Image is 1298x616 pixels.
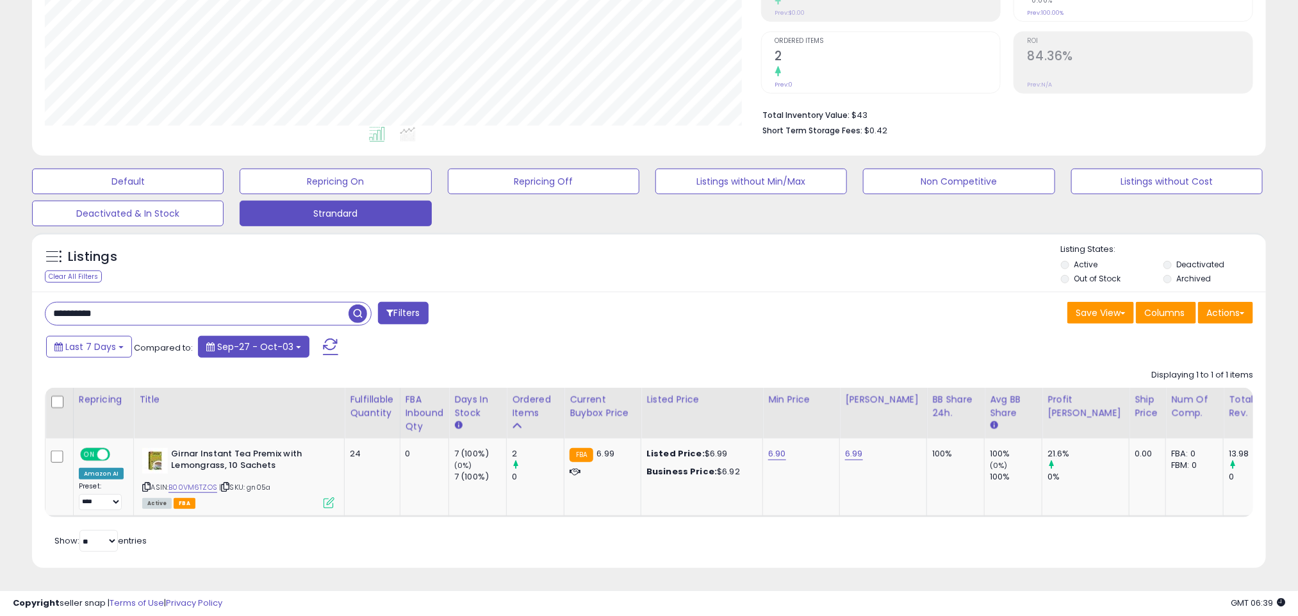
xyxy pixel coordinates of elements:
div: 21.6% [1047,448,1129,460]
div: Amazon AI [79,468,124,479]
div: Title [139,393,339,406]
img: 41uLJDfPZqL._SL40_.jpg [142,448,168,474]
button: Deactivated & In Stock [32,201,224,226]
a: 6.99 [845,447,863,460]
div: Preset: [79,482,124,510]
button: Save View [1067,302,1134,324]
span: 2025-10-11 06:39 GMT [1231,597,1285,609]
span: ROI [1028,38,1253,45]
div: Min Price [768,393,834,406]
div: 0 [512,471,564,483]
small: Prev: 100.00% [1028,9,1064,17]
button: Repricing Off [448,169,639,194]
label: Deactivated [1176,259,1224,270]
div: FBA inbound Qty [406,393,444,433]
a: Privacy Policy [166,597,222,609]
small: (0%) [454,460,472,470]
div: 2 [512,448,564,460]
small: (0%) [990,460,1008,470]
span: ON [81,449,97,460]
small: Prev: N/A [1028,81,1053,88]
button: Columns [1136,302,1196,324]
small: Avg BB Share. [990,420,998,431]
div: Listed Price [646,393,757,406]
div: Ship Price [1135,393,1160,420]
b: Girnar Instant Tea Premix with Lemongrass, 10 Sachets [171,448,327,475]
a: B00VM6TZOS [168,482,217,493]
div: ASIN: [142,448,334,508]
button: Filters [378,302,428,324]
button: Repricing On [240,169,431,194]
div: FBM: 0 [1171,460,1213,471]
div: Total Rev. [1229,393,1276,420]
button: Default [32,169,224,194]
button: Last 7 Days [46,336,132,358]
h2: 2 [775,49,1000,66]
span: Sep-27 - Oct-03 [217,340,293,353]
div: $6.99 [646,448,753,460]
div: Repricing [79,393,128,406]
div: Num of Comp. [1171,393,1218,420]
span: $0.42 [865,124,888,137]
label: Out of Stock [1074,273,1121,284]
div: 100% [932,448,974,460]
h2: 84.36% [1028,49,1253,66]
div: 0% [1047,471,1129,483]
span: | SKU: gn05a [219,482,270,492]
span: Ordered Items [775,38,1000,45]
b: Listed Price: [646,447,705,460]
strong: Copyright [13,597,60,609]
span: Columns [1144,306,1185,319]
div: 24 [350,448,390,460]
div: Clear All Filters [45,271,102,283]
div: Ordered Items [512,393,559,420]
button: Strandard [240,201,431,226]
h5: Listings [68,248,117,266]
span: FBA [174,498,195,509]
div: 7 (100%) [454,448,506,460]
span: Show: entries [54,535,147,547]
a: 6.90 [768,447,786,460]
span: Compared to: [134,342,193,354]
small: Prev: 0 [775,81,793,88]
div: BB Share 24h. [932,393,979,420]
button: Listings without Min/Max [655,169,847,194]
div: Displaying 1 to 1 of 1 items [1151,369,1253,381]
div: $6.92 [646,466,753,478]
small: Prev: $0.00 [775,9,805,17]
button: Sep-27 - Oct-03 [198,336,309,358]
p: Listing States: [1061,244,1266,256]
div: Avg BB Share [990,393,1037,420]
button: Non Competitive [863,169,1055,194]
label: Archived [1176,273,1211,284]
b: Short Term Storage Fees: [763,125,863,136]
div: 100% [990,471,1042,483]
span: All listings currently available for purchase on Amazon [142,498,172,509]
button: Actions [1198,302,1253,324]
span: OFF [108,449,129,460]
small: FBA [570,448,593,462]
button: Listings without Cost [1071,169,1263,194]
b: Business Price: [646,465,717,478]
div: Days In Stock [454,393,501,420]
b: Total Inventory Value: [763,110,850,121]
li: $43 [763,106,1244,122]
div: 0 [406,448,440,460]
div: 0.00 [1135,448,1156,460]
div: 7 (100%) [454,471,506,483]
div: Profit [PERSON_NAME] [1047,393,1124,420]
div: Current Buybox Price [570,393,636,420]
label: Active [1074,259,1098,270]
div: 13.98 [1229,448,1281,460]
div: FBA: 0 [1171,448,1213,460]
div: 100% [990,448,1042,460]
small: Days In Stock. [454,420,462,431]
a: Terms of Use [110,597,164,609]
span: 6.99 [596,447,614,460]
div: 0 [1229,471,1281,483]
div: Fulfillable Quantity [350,393,394,420]
div: seller snap | | [13,597,222,610]
span: Last 7 Days [65,340,116,353]
div: [PERSON_NAME] [845,393,921,406]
